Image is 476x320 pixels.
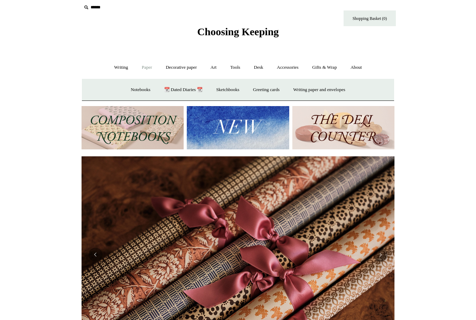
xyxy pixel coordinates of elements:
[344,58,368,77] a: About
[82,106,184,150] img: 202302 Composition ledgers.jpg__PID:69722ee6-fa44-49dd-a067-31375e5d54ec
[124,81,156,99] a: Notebooks
[136,58,159,77] a: Paper
[292,106,394,150] img: The Deli Counter
[271,58,305,77] a: Accessories
[374,248,387,262] button: Next
[89,248,102,262] button: Previous
[224,58,247,77] a: Tools
[210,81,245,99] a: Sketchbooks
[197,31,279,36] a: Choosing Keeping
[344,10,396,26] a: Shopping Basket (0)
[247,81,286,99] a: Greeting cards
[197,26,279,37] span: Choosing Keeping
[187,106,289,150] img: New.jpg__PID:f73bdf93-380a-4a35-bcfe-7823039498e1
[306,58,343,77] a: Gifts & Wrap
[248,58,270,77] a: Desk
[160,58,203,77] a: Decorative paper
[204,58,223,77] a: Art
[287,81,352,99] a: Writing paper and envelopes
[108,58,135,77] a: Writing
[158,81,209,99] a: 📆 Dated Diaries 📆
